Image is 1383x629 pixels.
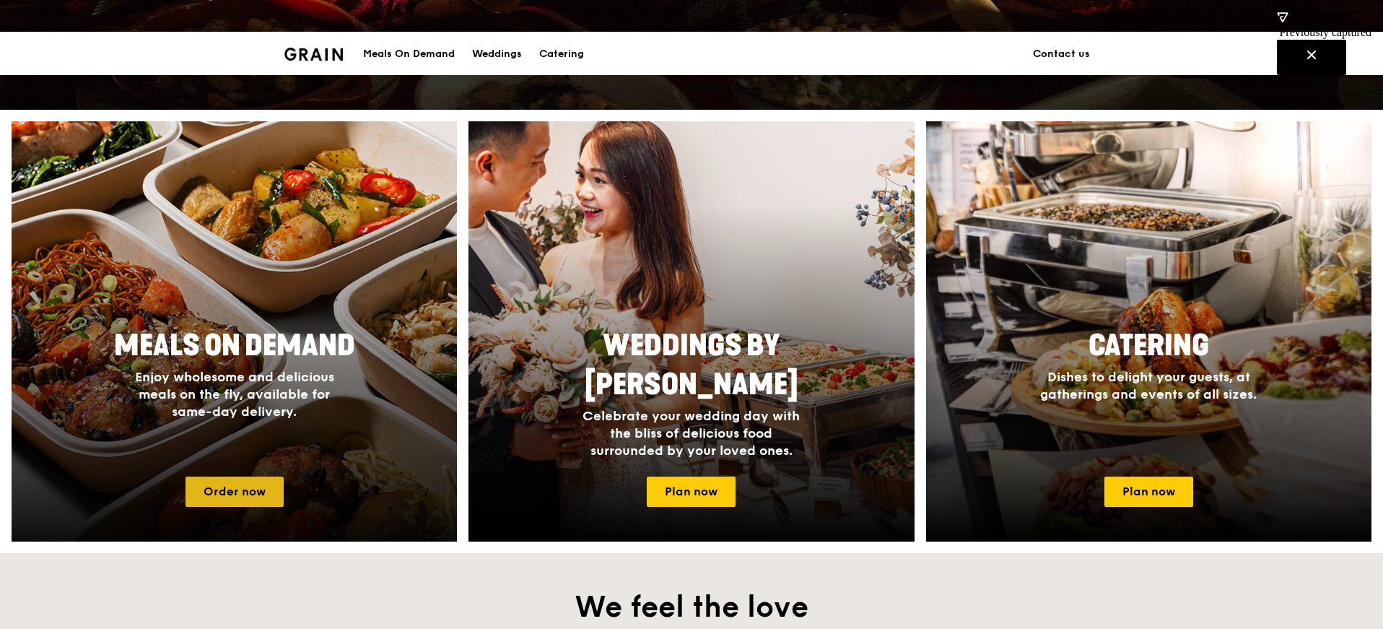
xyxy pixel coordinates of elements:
div: Catering [539,32,584,76]
a: Order now [186,477,284,507]
a: Plan now [647,477,736,507]
div: Weddings [472,32,522,76]
a: Weddings by [PERSON_NAME]Celebrate your wedding day with the bliss of delicious food surrounded b... [468,121,914,542]
a: Catering [531,32,593,76]
span: Weddings by [PERSON_NAME] [585,329,798,402]
img: catering-card.e1cfaf3e.jpg [926,121,1371,542]
img: weddings-card.4f3003b8.jpg [468,121,914,542]
span: Meals On Demand [114,329,355,363]
img: Grain [284,48,343,61]
span: Dishes to delight your guests, at gatherings and events of all sizes. [1040,369,1257,402]
a: Weddings [463,32,531,76]
div: Meals On Demand [363,32,455,76]
a: Plan now [1104,477,1193,507]
a: CateringDishes to delight your guests, at gatherings and events of all sizes.Plan now [926,121,1371,542]
span: Enjoy wholesome and delicious meals on the fly, available for same-day delivery. [135,369,334,420]
a: Contact us [1024,32,1099,76]
a: Meals On DemandEnjoy wholesome and delicious meals on the fly, available for same-day delivery.Or... [12,121,457,542]
a: GrainGrain [284,31,343,74]
span: Catering [1088,329,1209,363]
span: Celebrate your wedding day with the bliss of delicious food surrounded by your loved ones. [583,408,800,459]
